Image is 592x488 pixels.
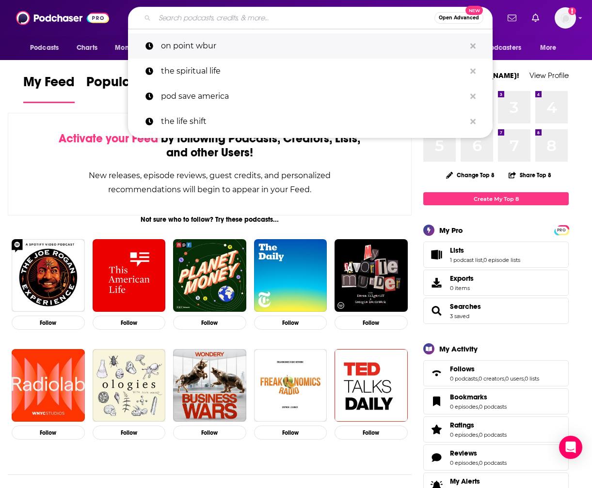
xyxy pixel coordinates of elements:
[529,71,569,80] a: View Profile
[555,7,576,29] span: Logged in as susansaulny
[450,393,507,401] a: Bookmarks
[427,366,446,380] a: Follows
[439,226,463,235] div: My Pro
[57,132,363,160] div: by following Podcasts, Creators, Lists, and other Users!
[423,298,569,324] span: Searches
[475,41,521,55] span: For Podcasters
[16,9,109,27] a: Podchaser - Follow, Share and Rate Podcasts
[173,316,246,330] button: Follow
[427,395,446,408] a: Bookmarks
[93,316,166,330] button: Follow
[161,59,465,84] p: the spiritual life
[254,316,327,330] button: Follow
[450,274,474,283] span: Exports
[423,444,569,471] span: Reviews
[465,6,483,15] span: New
[59,131,158,146] span: Activate your Feed
[70,39,103,57] a: Charts
[423,242,569,268] span: Lists
[115,41,149,55] span: Monitoring
[450,365,475,373] span: Follows
[450,449,507,457] a: Reviews
[524,375,525,382] span: ,
[450,459,478,466] a: 0 episodes
[335,349,408,422] img: TED Talks Daily
[161,33,465,59] p: on point wbur
[57,168,363,197] div: New releases, episode reviews, guest credits, and personalized recommendations will begin to appe...
[128,7,493,29] div: Search podcasts, credits, & more...
[423,388,569,414] span: Bookmarks
[23,74,75,96] span: My Feed
[450,313,469,320] a: 3 saved
[93,239,166,312] img: This American Life
[478,403,479,410] span: ,
[23,74,75,103] a: My Feed
[504,10,520,26] a: Show notifications dropdown
[427,304,446,318] a: Searches
[128,33,493,59] a: on point wbur
[450,421,474,429] span: Ratings
[556,226,567,233] a: PRO
[450,285,474,291] span: 0 items
[30,41,59,55] span: Podcasts
[468,39,535,57] button: open menu
[173,239,246,312] img: Planet Money
[128,109,493,134] a: the life shift
[555,7,576,29] button: Show profile menu
[161,109,465,134] p: the life shift
[440,169,500,181] button: Change Top 8
[504,375,505,382] span: ,
[173,426,246,440] button: Follow
[568,7,576,15] svg: Add a profile image
[173,349,246,422] img: Business Wars
[93,426,166,440] button: Follow
[254,349,327,422] img: Freakonomics Radio
[335,239,408,312] img: My Favorite Murder with Karen Kilgariff and Georgia Hardstark
[450,449,477,457] span: Reviews
[540,41,557,55] span: More
[254,239,327,312] img: The Daily
[479,459,507,466] a: 0 podcasts
[423,270,569,296] a: Exports
[525,375,539,382] a: 0 lists
[434,12,483,24] button: Open AdvancedNew
[450,393,487,401] span: Bookmarks
[427,248,446,261] a: Lists
[86,74,169,96] span: Popular Feed
[8,215,412,224] div: Not sure who to follow? Try these podcasts...
[23,39,71,57] button: open menu
[482,257,483,263] span: ,
[450,403,478,410] a: 0 episodes
[128,84,493,109] a: pod save america
[439,344,478,353] div: My Activity
[450,375,478,382] a: 0 podcasts
[479,431,507,438] a: 0 podcasts
[479,375,504,382] a: 0 creators
[450,421,507,429] a: Ratings
[86,74,169,103] a: Popular Feed
[450,246,464,255] span: Lists
[450,257,482,263] a: 1 podcast list
[450,302,481,311] a: Searches
[450,246,520,255] a: Lists
[450,431,478,438] a: 0 episodes
[12,239,85,312] img: The Joe Rogan Experience
[12,349,85,422] img: Radiolab
[155,10,434,26] input: Search podcasts, credits, & more...
[12,316,85,330] button: Follow
[93,349,166,422] img: Ologies with Alie Ward
[128,59,493,84] a: the spiritual life
[335,426,408,440] button: Follow
[533,39,569,57] button: open menu
[556,227,567,234] span: PRO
